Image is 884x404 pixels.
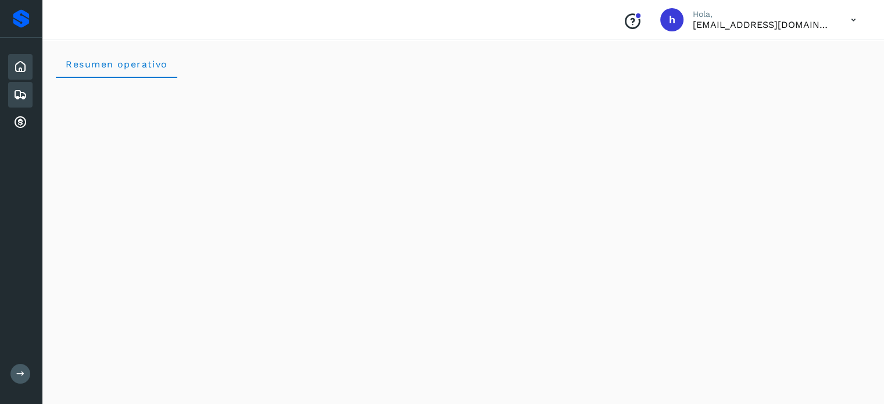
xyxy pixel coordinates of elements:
span: Resumen operativo [65,59,168,70]
p: hpichardo@karesan.com.mx [693,19,832,30]
div: Cuentas por cobrar [8,110,33,135]
p: Hola, [693,9,832,19]
div: Embarques [8,82,33,108]
div: Inicio [8,54,33,80]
